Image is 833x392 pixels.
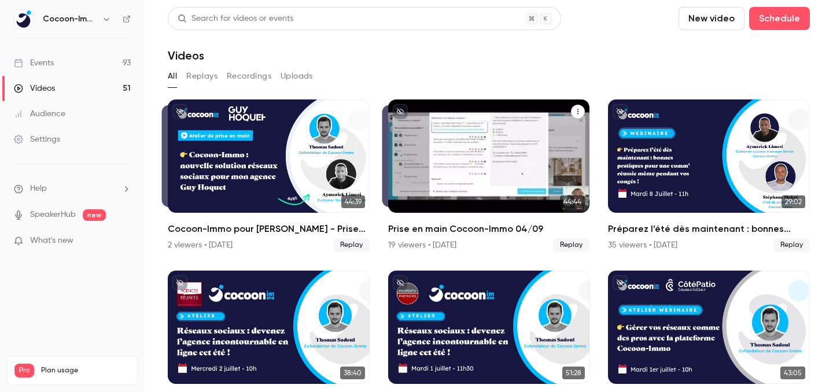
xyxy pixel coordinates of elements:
span: 44:39 [341,195,365,208]
h2: Prise en main Cocoon-Immo 04/09 [388,222,590,236]
span: Plan usage [41,366,130,375]
button: Recordings [227,67,271,86]
h2: Préparez l’été dès maintenant : bonnes pratiques pour une comm’ réussie même pendant vos congés [608,222,810,236]
button: Replays [186,67,218,86]
li: Prise en main Cocoon-Immo 04/09 [388,99,590,252]
span: Pro [14,364,34,378]
li: Préparez l’été dès maintenant : bonnes pratiques pour une comm’ réussie même pendant vos congés [608,99,810,252]
h2: Cocoon-Immo pour [PERSON_NAME] - Prise en main [168,222,370,236]
span: Replay [553,238,589,252]
button: unpublished [172,275,187,290]
button: New video [679,7,744,30]
button: Uploads [281,67,313,86]
span: Replay [773,238,810,252]
button: unpublished [613,275,628,290]
div: Audience [14,108,65,120]
button: All [168,67,177,86]
h1: Videos [168,49,204,62]
div: Videos [14,83,55,94]
button: unpublished [393,275,408,290]
div: Events [14,57,54,69]
span: 29:02 [782,195,805,208]
h6: Cocoon-Immo [43,13,97,25]
div: 35 viewers • [DATE] [608,239,677,251]
span: new [83,209,106,221]
iframe: Noticeable Trigger [117,236,131,246]
li: Cocoon-Immo pour Guy Hoquet - Prise en main [168,99,370,252]
div: Settings [14,134,60,145]
a: SpeakerHub [30,209,76,221]
span: 51:28 [562,367,585,379]
button: unpublished [172,104,187,119]
div: Search for videos or events [178,13,293,25]
span: 43:05 [780,367,805,379]
a: 44:4444:44Prise en main Cocoon-Immo 04/0919 viewers • [DATE]Replay [388,99,590,252]
a: 44:3944:39Cocoon-Immo pour [PERSON_NAME] - Prise en main2 viewers • [DATE]Replay [168,99,370,252]
li: help-dropdown-opener [14,183,131,195]
span: What's new [30,235,73,247]
button: unpublished [613,104,628,119]
span: 44:44 [560,195,585,208]
span: 38:40 [340,367,365,379]
span: Replay [333,238,370,252]
img: Cocoon-Immo [14,10,33,28]
button: Schedule [749,7,810,30]
button: unpublished [393,104,408,119]
a: 29:02Préparez l’été dès maintenant : bonnes pratiques pour une comm’ réussie même pendant vos con... [608,99,810,252]
div: 2 viewers • [DATE] [168,239,233,251]
section: Videos [168,7,810,385]
div: 19 viewers • [DATE] [388,239,456,251]
span: Help [30,183,47,195]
